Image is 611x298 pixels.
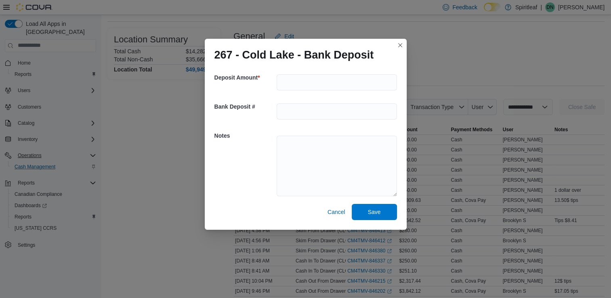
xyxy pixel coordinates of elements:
h1: 267 - Cold Lake - Bank Deposit [214,48,374,61]
h5: Bank Deposit # [214,99,275,115]
h5: Notes [214,128,275,144]
span: Cancel [328,208,345,216]
button: Cancel [324,204,349,220]
h5: Deposit Amount [214,69,275,86]
button: Closes this modal window [395,40,405,50]
span: Save [368,208,381,216]
button: Save [352,204,397,220]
